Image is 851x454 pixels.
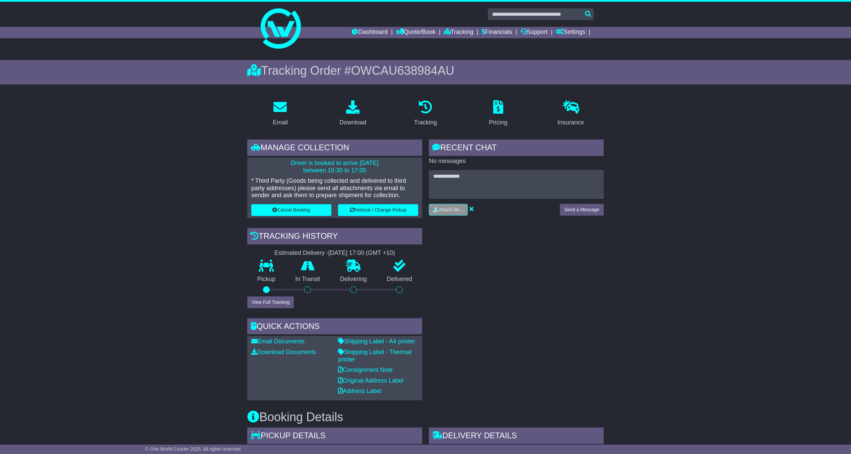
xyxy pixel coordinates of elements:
button: Rebook / Change Pickup [338,204,418,216]
a: Tracking [410,98,441,129]
p: Delivering [330,276,377,283]
div: [DATE] 17:00 (GMT +10) [328,249,395,257]
div: RECENT CHAT [429,139,604,158]
div: Email [273,118,288,127]
a: Download Documents [251,349,316,355]
p: In Transit [285,276,330,283]
a: Original Address Label [338,377,403,384]
a: Quote/Book [396,27,436,38]
a: Shipping Label - Thermal printer [338,349,411,363]
span: OWCAU638984AU [351,64,454,77]
a: Tracking [444,27,473,38]
div: Delivery Details [429,428,604,446]
a: Email Documents [251,338,305,345]
div: Tracking history [247,228,422,246]
a: Pricing [484,98,512,129]
button: Send a Message [560,204,604,216]
a: Settings [556,27,585,38]
a: Financials [482,27,512,38]
a: Shipping Label - A4 printer [338,338,415,345]
a: Insurance [553,98,588,129]
div: Insurance [558,118,584,127]
span: © One World Courier 2025. All rights reserved. [145,446,242,452]
a: Support [521,27,548,38]
a: Dashboard [352,27,388,38]
a: Consignment Note [338,366,393,373]
a: Email [268,98,292,129]
div: Pickup Details [247,428,422,446]
div: Quick Actions [247,318,422,336]
button: Cancel Booking [251,204,331,216]
div: Download [339,118,366,127]
p: Pickup [247,276,285,283]
div: Tracking Order # [247,63,604,78]
div: Estimated Delivery - [247,249,422,257]
div: Manage collection [247,139,422,158]
div: Tracking [414,118,437,127]
button: View Full Tracking [247,296,294,308]
h3: Booking Details [247,410,604,424]
p: Driver is booked to arrive [DATE] between 15:30 to 17:00 [251,160,418,174]
a: Address Label [338,388,381,394]
p: No messages [429,158,604,165]
p: Delivered [377,276,422,283]
a: Download [335,98,371,129]
p: * Third Party (Goods being collected and delivered to third party addresses) please send all atta... [251,177,418,199]
div: Pricing [489,118,507,127]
